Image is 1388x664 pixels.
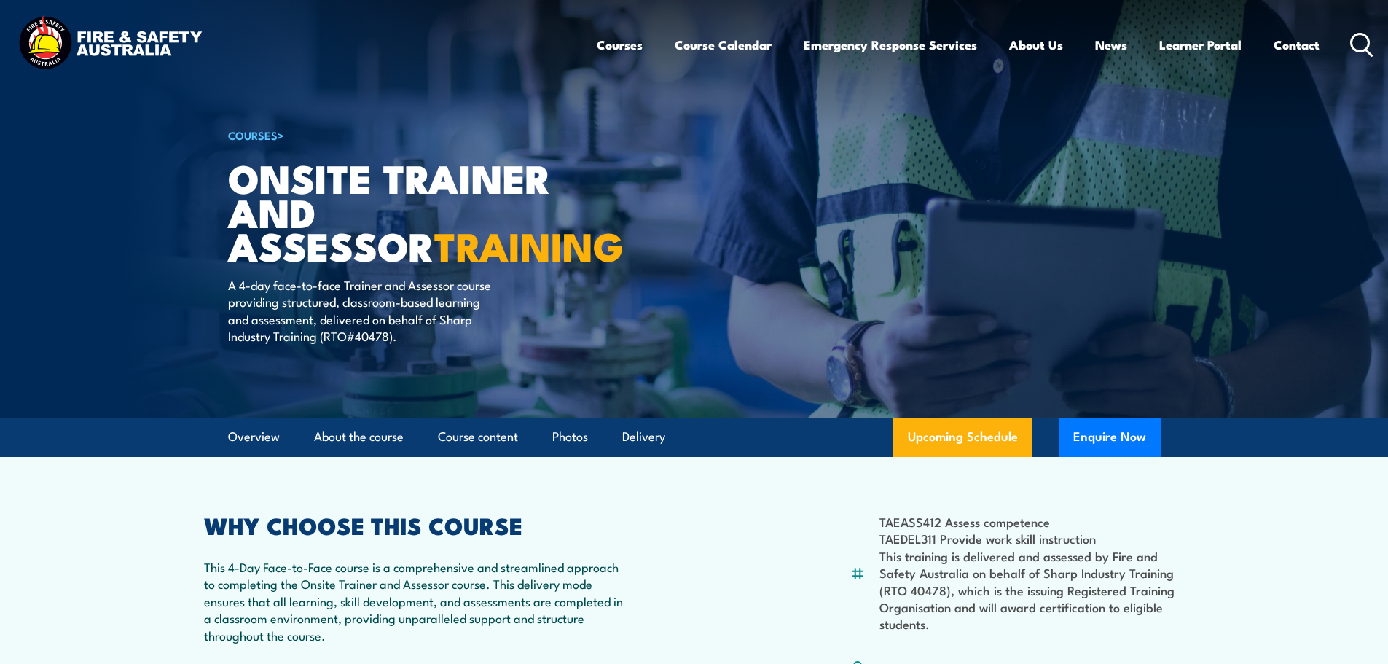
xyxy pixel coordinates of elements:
[434,214,624,275] strong: TRAINING
[622,418,665,456] a: Delivery
[438,418,518,456] a: Course content
[228,126,588,144] h6: >
[1095,26,1127,64] a: News
[314,418,404,456] a: About the course
[1059,418,1161,457] button: Enquire Now
[879,530,1185,547] li: TAEDEL311 Provide work skill instruction
[204,558,630,644] p: This 4-Day Face-to-Face course is a comprehensive and streamlined approach to completing the Onsi...
[879,547,1185,633] li: This training is delivered and assessed by Fire and Safety Australia on behalf of Sharp Industry ...
[228,276,494,345] p: A 4-day face-to-face Trainer and Assessor course providing structured, classroom-based learning a...
[1274,26,1320,64] a: Contact
[228,127,278,143] a: COURSES
[597,26,643,64] a: Courses
[1009,26,1063,64] a: About Us
[804,26,977,64] a: Emergency Response Services
[552,418,588,456] a: Photos
[228,160,588,262] h1: Onsite Trainer and Assessor
[228,418,280,456] a: Overview
[204,515,630,535] h2: WHY CHOOSE THIS COURSE
[879,513,1185,530] li: TAEASS412 Assess competence
[1159,26,1242,64] a: Learner Portal
[675,26,772,64] a: Course Calendar
[893,418,1032,457] a: Upcoming Schedule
